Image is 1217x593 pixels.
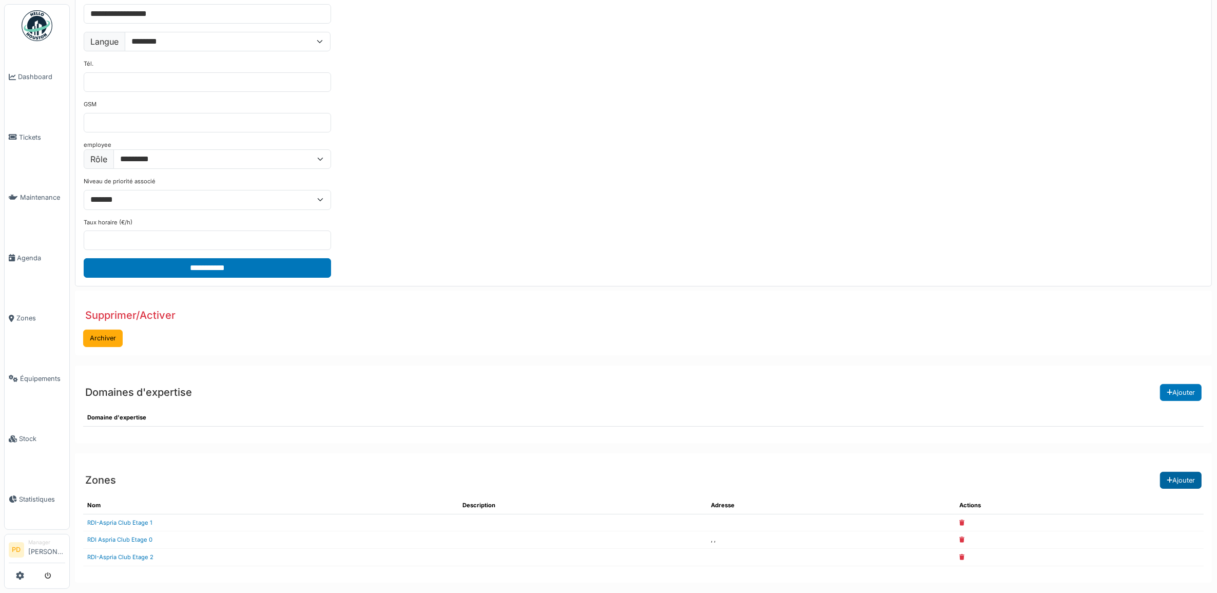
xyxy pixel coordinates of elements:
[87,536,152,543] a: RDI Aspria Club Etage 0
[707,531,955,549] td: , ,
[19,132,65,142] span: Tickets
[84,60,93,68] label: Tél.
[5,469,69,530] a: Statistiques
[28,539,65,561] li: [PERSON_NAME]
[84,177,156,186] label: Niveau de priorité associé
[84,100,96,109] label: GSM
[20,374,65,384] span: Équipements
[17,253,65,263] span: Agenda
[955,497,1204,514] th: Actions
[5,107,69,168] a: Tickets
[28,539,65,546] div: Manager
[18,72,65,82] span: Dashboard
[9,542,24,558] li: PD
[85,386,192,398] h3: Domaines d'expertise
[458,497,707,514] th: Description
[5,47,69,107] a: Dashboard
[84,32,125,51] label: Langue
[87,553,153,561] a: RDI-Aspria Club Etage 2
[85,309,176,321] h3: Supprimer/Activer
[707,497,955,514] th: Adresse
[19,434,65,444] span: Stock
[83,409,1204,426] th: Domaine d'expertise
[87,519,152,526] a: RDI-Aspria Club Etage 1
[1160,472,1202,489] button: Ajouter
[1160,384,1202,401] button: Ajouter
[5,409,69,469] a: Stock
[9,539,65,563] a: PD Manager[PERSON_NAME]
[83,330,123,347] button: Archiver
[84,149,114,169] label: Rôle
[5,228,69,289] a: Agenda
[84,218,132,227] label: Taux horaire (€/h)
[5,349,69,409] a: Équipements
[83,497,458,514] th: Nom
[16,313,65,323] span: Zones
[5,167,69,228] a: Maintenance
[85,474,116,486] h3: Zones
[19,494,65,504] span: Statistiques
[22,10,52,41] img: Badge_color-CXgf-gQk.svg
[20,193,65,202] span: Maintenance
[5,288,69,349] a: Zones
